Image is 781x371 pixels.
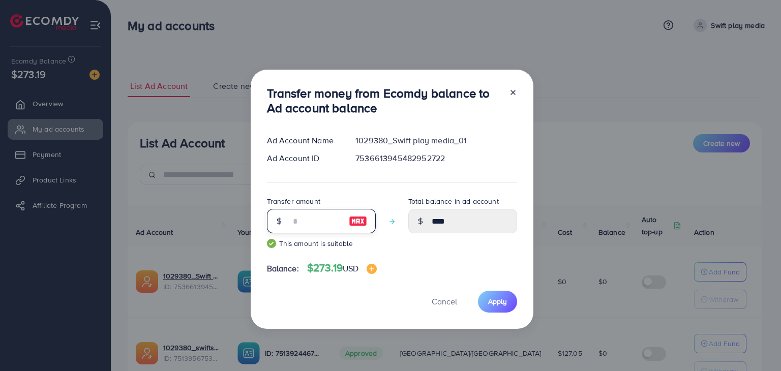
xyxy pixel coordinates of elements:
h3: Transfer money from Ecomdy balance to Ad account balance [267,86,501,115]
label: Total balance in ad account [408,196,499,206]
iframe: Chat [738,325,773,363]
small: This amount is suitable [267,238,376,249]
div: 1029380_Swift play media_01 [347,135,525,146]
div: Ad Account Name [259,135,348,146]
h4: $273.19 [307,262,377,274]
button: Cancel [419,291,470,313]
span: Apply [488,296,507,306]
img: image [367,264,377,274]
span: Cancel [432,296,457,307]
img: image [349,215,367,227]
div: Ad Account ID [259,152,348,164]
label: Transfer amount [267,196,320,206]
div: 7536613945482952722 [347,152,525,164]
span: Balance: [267,263,299,274]
img: guide [267,239,276,248]
span: USD [343,263,358,274]
button: Apply [478,291,517,313]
